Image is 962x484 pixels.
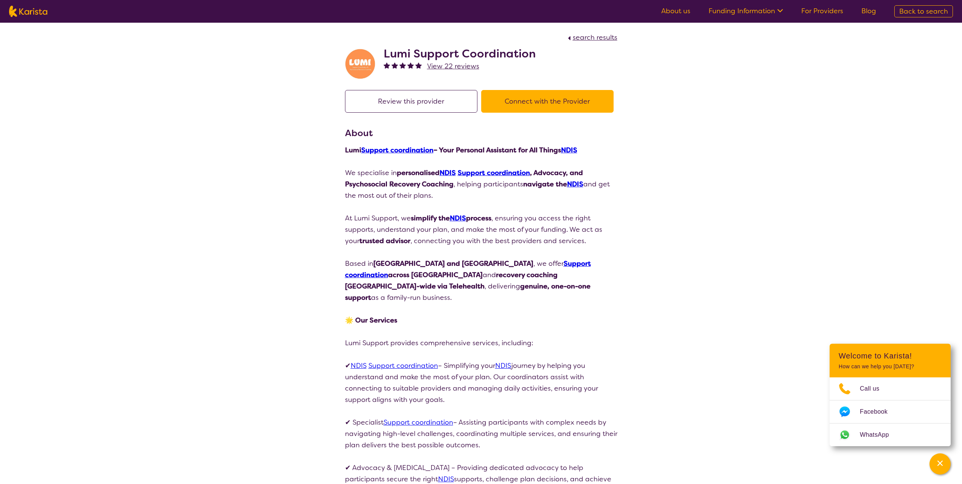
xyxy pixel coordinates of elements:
[567,180,583,189] a: NDIS
[894,5,953,17] a: Back to search
[899,7,948,16] span: Back to search
[361,146,434,155] a: Support coordination
[345,90,477,113] button: Review this provider
[345,97,481,106] a: Review this provider
[351,361,367,370] a: NDIS
[709,6,783,16] a: Funding Information
[573,33,617,42] span: search results
[384,47,536,60] h2: Lumi Support Coordination
[345,258,617,303] p: Based in , we offer and , delivering as a family-run business.
[566,33,617,42] a: search results
[450,214,466,223] a: NDIS
[392,62,398,68] img: fullstar
[801,6,843,16] a: For Providers
[345,337,617,349] p: Lumi Support provides comprehensive services, including:
[860,429,898,441] span: WhatsApp
[373,259,533,268] strong: [GEOGRAPHIC_DATA] and [GEOGRAPHIC_DATA]
[345,360,617,405] p: ✔ – Simplifying your journey by helping you understand and make the most of your plan. Our coordi...
[929,453,951,475] button: Channel Menu
[830,344,951,446] div: Channel Menu
[427,60,479,72] a: View 22 reviews
[415,62,422,68] img: fullstar
[345,49,375,79] img: rybwu2dtdo40a3tyd2no.jpg
[345,316,397,325] strong: 🌟 Our Services
[345,146,577,155] strong: Lumi – Your Personal Assistant for All Things
[561,146,577,155] a: NDIS
[407,62,414,68] img: fullstar
[384,62,390,68] img: fullstar
[860,383,889,394] span: Call us
[860,406,897,417] span: Facebook
[368,361,438,370] a: Support coordination
[495,361,511,370] a: NDIS
[839,351,942,360] h2: Welcome to Karista!
[345,259,591,279] a: Support coordination
[830,377,951,446] ul: Choose channel
[399,62,406,68] img: fullstar
[345,168,583,189] strong: personalised , Advocacy, and Psychosocial Recovery Coaching
[345,167,617,201] p: We specialise in , helping participants and get the most out of their plans.
[345,126,617,140] h3: About
[411,214,491,223] strong: simplify the process
[458,168,530,177] a: Support coordination
[345,213,617,247] p: At Lumi Support, we , ensuring you access the right supports, understand your plan, and make the ...
[384,418,453,427] a: Support coordination
[345,417,617,451] p: ✔ Specialist – Assisting participants with complex needs by navigating high-level challenges, coo...
[359,236,410,245] strong: trusted advisor
[830,423,951,446] a: Web link opens in a new tab.
[345,259,591,279] strong: across [GEOGRAPHIC_DATA]
[861,6,876,16] a: Blog
[440,168,456,177] a: NDIS
[438,475,454,484] a: NDIS
[523,180,583,189] strong: navigate the
[427,62,479,71] span: View 22 reviews
[839,363,942,370] p: How can we help you [DATE]?
[481,97,617,106] a: Connect with the Provider
[9,6,47,17] img: Karista logo
[661,6,690,16] a: About us
[481,90,614,113] button: Connect with the Provider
